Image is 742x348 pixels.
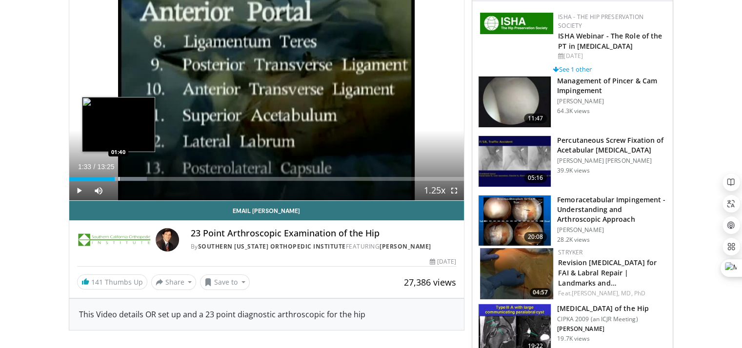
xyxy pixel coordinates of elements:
[198,242,346,251] a: Southern [US_STATE] Orthopedic Institute
[430,257,456,266] div: [DATE]
[557,195,667,224] h3: Femoracetabular Impingement - Understanding and Arthroscopic Approach
[524,173,547,183] span: 05:16
[558,248,582,256] a: Stryker
[480,13,553,34] img: a9f71565-a949-43e5-a8b1-6790787a27eb.jpg.150x105_q85_autocrop_double_scale_upscale_version-0.2.jpg
[530,288,551,297] span: 04:57
[557,107,589,115] p: 64.3K views
[558,13,643,30] a: ISHA - The Hip Preservation Society
[69,181,89,200] button: Play
[77,228,152,251] img: Southern California Orthopedic Institute
[404,276,456,288] span: 27,386 views
[557,157,667,165] p: [PERSON_NAME] [PERSON_NAME]
[480,248,553,299] img: rQqFhpGihXXoLKSn5hMDoxOjBrOw-uIx_3.150x105_q85_crop-smart_upscale.jpg
[156,228,179,251] img: Avatar
[444,181,464,200] button: Fullscreen
[557,304,649,313] h3: [MEDICAL_DATA] of the Hip
[91,277,103,287] span: 141
[79,309,455,320] div: This Video details OR set up and a 23 point diagnostic arthroscopic for the hip
[191,228,456,239] h4: 23 Point Arthroscopic Examination of the Hip
[479,195,551,246] img: 410288_3.png.150x105_q85_crop-smart_upscale.jpg
[557,76,667,96] h3: Management of Pincer & Cam Impingement
[557,315,649,323] p: CIPKA 2009 (an ICJR Meeting)
[557,97,667,105] p: [PERSON_NAME]
[558,258,657,288] a: Revision [MEDICAL_DATA] for FAI & Labral Repair | Landmarks and…
[480,248,553,299] a: 04:57
[524,114,547,123] span: 11:47
[425,181,444,200] button: Playback Rate
[478,135,667,187] a: 05:16 Percutaneous Screw Fixation of Acetabular [MEDICAL_DATA] [PERSON_NAME] [PERSON_NAME] 39.9K ...
[200,274,250,290] button: Save to
[557,335,589,343] p: 19.7K views
[557,167,589,174] p: 39.9K views
[151,274,197,290] button: Share
[97,163,114,171] span: 13:25
[558,31,662,51] a: ISHA Webinar - The Role of the PT in [MEDICAL_DATA]
[478,76,667,128] a: 11:47 Management of Pincer & Cam Impingement [PERSON_NAME] 64.3K views
[69,177,464,181] div: Progress Bar
[191,242,456,251] div: By FEATURING
[69,201,464,220] a: Email [PERSON_NAME]
[557,135,667,155] h3: Percutaneous Screw Fixation of Acetabular [MEDICAL_DATA]
[94,163,96,171] span: /
[572,289,645,297] a: [PERSON_NAME], MD, PhD
[78,163,91,171] span: 1:33
[558,52,665,60] div: [DATE]
[558,289,665,298] div: Feat.
[557,325,649,333] p: [PERSON_NAME]
[77,274,147,290] a: 141 Thumbs Up
[553,65,592,74] a: See 1 other
[479,136,551,187] img: 134112_0000_1.png.150x105_q85_crop-smart_upscale.jpg
[82,97,155,152] img: image.jpeg
[478,195,667,247] a: 20:08 Femoracetabular Impingement - Understanding and Arthroscopic Approach [PERSON_NAME] 28.2K v...
[479,77,551,127] img: 38483_0000_3.png.150x105_q85_crop-smart_upscale.jpg
[557,226,667,234] p: [PERSON_NAME]
[524,232,547,242] span: 20:08
[557,236,589,244] p: 28.2K views
[89,181,108,200] button: Mute
[380,242,431,251] a: [PERSON_NAME]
